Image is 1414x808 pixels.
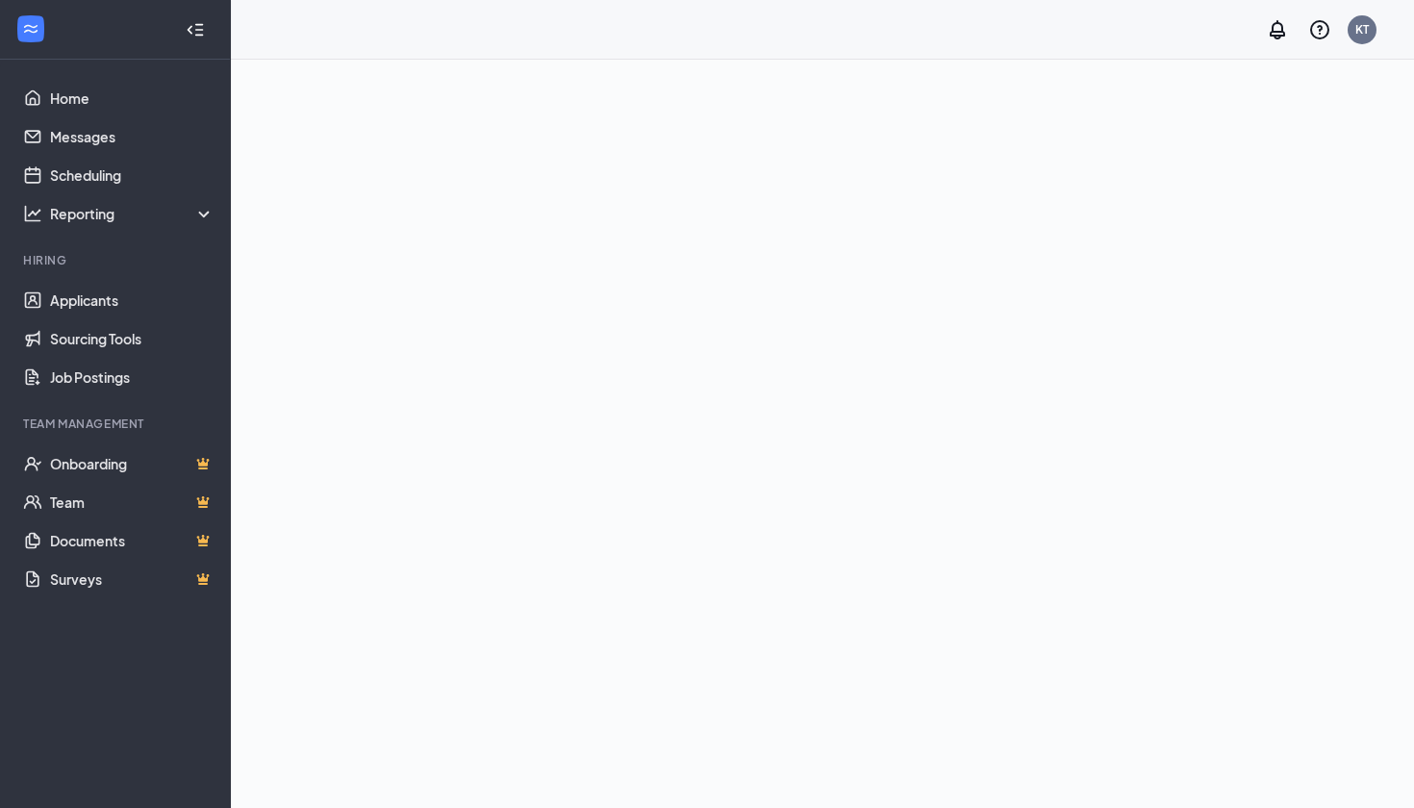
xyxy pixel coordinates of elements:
a: OnboardingCrown [50,444,215,483]
a: DocumentsCrown [50,521,215,560]
svg: Notifications [1266,18,1289,41]
a: Messages [50,117,215,156]
svg: Analysis [23,204,42,223]
a: Sourcing Tools [50,319,215,358]
svg: Collapse [186,20,205,39]
div: Hiring [23,252,211,268]
div: KT [1355,21,1369,38]
svg: WorkstreamLogo [21,19,40,38]
a: SurveysCrown [50,560,215,598]
a: TeamCrown [50,483,215,521]
a: Home [50,79,215,117]
a: Job Postings [50,358,215,396]
a: Applicants [50,281,215,319]
div: Team Management [23,416,211,432]
div: Reporting [50,204,215,223]
a: Scheduling [50,156,215,194]
svg: QuestionInfo [1308,18,1331,41]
